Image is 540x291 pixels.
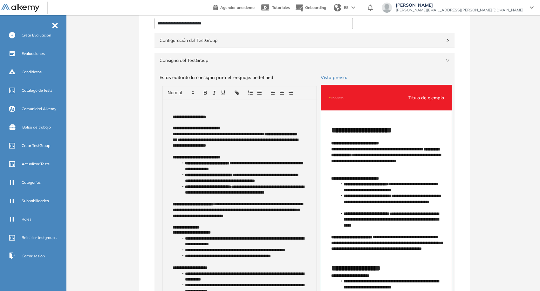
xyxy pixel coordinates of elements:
[351,6,355,9] img: arrow
[396,8,523,13] span: [PERSON_NAME][EMAIL_ADDRESS][PERSON_NAME][DOMAIN_NAME]
[160,74,319,81] p: Estas editanto la consigna para el lenguaje: undefined
[396,3,523,8] span: [PERSON_NAME]
[160,37,442,44] span: Configuración del TestGroup
[154,53,455,68] div: Consigna del TestGroup
[22,88,52,93] span: Catálogo de tests
[220,5,255,10] span: Agendar una demo
[446,58,449,62] span: right
[154,33,455,48] div: Configuración del TestGroup
[22,51,45,56] span: Evaluaciones
[22,253,45,259] span: Cerrar sesión
[1,4,39,12] img: Logo
[22,180,41,185] span: Categorías
[22,143,50,149] span: Crear TestGroup
[213,3,255,11] a: Agendar una demo
[22,161,50,167] span: Actualizar Tests
[22,32,51,38] span: Crear Evaluación
[22,106,56,112] span: Comunidad Alkemy
[272,5,290,10] span: Tutoriales
[160,57,442,64] span: Consigna del TestGroup
[344,5,349,10] span: ES
[295,1,326,15] button: Onboarding
[321,74,452,81] p: Vista previa:
[446,38,449,42] span: right
[305,5,326,10] span: Onboarding
[22,235,57,241] span: Reiniciar testgroups
[22,124,51,130] span: Bolsa de trabajo
[329,90,344,105] img: Profile Logo
[22,216,31,222] span: Roles
[334,4,341,11] img: world
[408,94,444,101] span: Título de ejemplo
[22,69,42,75] span: Candidatos
[22,198,49,204] span: Subhabilidades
